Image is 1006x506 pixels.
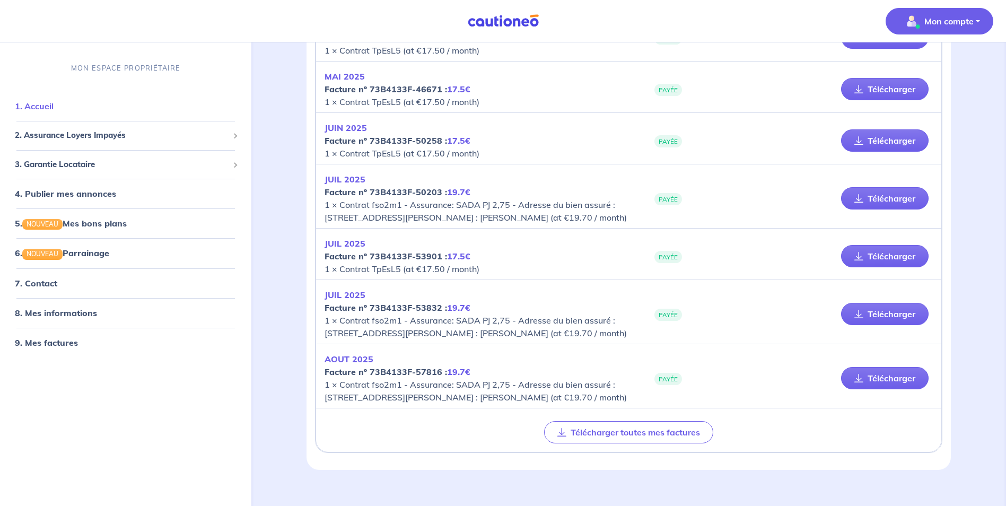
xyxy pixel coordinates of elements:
[447,302,470,313] em: 19.7€
[654,309,682,321] span: PAYÉE
[654,251,682,263] span: PAYÉE
[325,123,367,133] em: JUIN 2025
[325,238,365,249] em: JUIL 2025
[841,303,929,325] a: Télécharger
[654,193,682,205] span: PAYÉE
[4,96,247,117] div: 1. Accueil
[447,187,470,197] em: 19.7€
[447,251,470,261] em: 17.5€
[4,332,247,353] div: 9. Mes factures
[325,251,470,261] strong: Facture nº 73B4133F-53901 :
[71,63,180,73] p: MON ESPACE PROPRIÉTAIRE
[841,367,929,389] a: Télécharger
[654,373,682,385] span: PAYÉE
[4,273,247,294] div: 7. Contact
[325,173,628,224] p: 1 × Contrat fso2m1 - Assurance: SADA PJ 2,75 - Adresse du bien assuré : [STREET_ADDRESS][PERSON_N...
[924,15,974,28] p: Mon compte
[447,367,470,377] em: 19.7€
[15,189,116,199] a: 4. Publier mes annonces
[886,8,993,34] button: illu_account_valid_menu.svgMon compte
[325,289,628,339] p: 1 × Contrat fso2m1 - Assurance: SADA PJ 2,75 - Adresse du bien assuré : [STREET_ADDRESS][PERSON_N...
[841,78,929,100] a: Télécharger
[325,70,628,108] p: 1 × Contrat TpEsL5 (at €17.50 / month)
[15,159,229,171] span: 3. Garantie Locataire
[325,84,470,94] strong: Facture nº 73B4133F-46671 :
[4,154,247,175] div: 3. Garantie Locataire
[903,13,920,30] img: illu_account_valid_menu.svg
[841,187,929,210] a: Télécharger
[15,308,97,318] a: 8. Mes informations
[841,129,929,152] a: Télécharger
[447,84,470,94] em: 17.5€
[325,290,365,300] em: JUIL 2025
[654,135,682,147] span: PAYÉE
[447,32,470,43] em: 17.5€
[4,243,247,264] div: 6.NOUVEAUParrainage
[4,184,247,205] div: 4. Publier mes annonces
[4,126,247,146] div: 2. Assurance Loyers Impayés
[15,219,127,229] a: 5.NOUVEAUMes bons plans
[841,245,929,267] a: Télécharger
[325,302,470,313] strong: Facture nº 73B4133F-53832 :
[463,14,543,28] img: Cautioneo
[654,84,682,96] span: PAYÉE
[4,213,247,234] div: 5.NOUVEAUMes bons plans
[325,354,373,364] em: AOUT 2025
[325,135,470,146] strong: Facture nº 73B4133F-50258 :
[325,174,365,185] em: JUIL 2025
[325,121,628,160] p: 1 × Contrat TpEsL5 (at €17.50 / month)
[15,101,54,112] a: 1. Accueil
[325,32,470,43] strong: Facture nº 73B4133F-43334 :
[15,248,109,259] a: 6.NOUVEAUParrainage
[325,237,628,275] p: 1 × Contrat TpEsL5 (at €17.50 / month)
[325,367,470,377] strong: Facture nº 73B4133F-57816 :
[325,353,628,404] p: 1 × Contrat fso2m1 - Assurance: SADA PJ 2,75 - Adresse du bien assuré : [STREET_ADDRESS][PERSON_N...
[325,187,470,197] strong: Facture nº 73B4133F-50203 :
[15,130,229,142] span: 2. Assurance Loyers Impayés
[447,135,470,146] em: 17.5€
[15,278,57,289] a: 7. Contact
[15,337,78,348] a: 9. Mes factures
[325,71,365,82] em: MAI 2025
[4,302,247,324] div: 8. Mes informations
[544,421,713,443] button: Télécharger toutes mes factures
